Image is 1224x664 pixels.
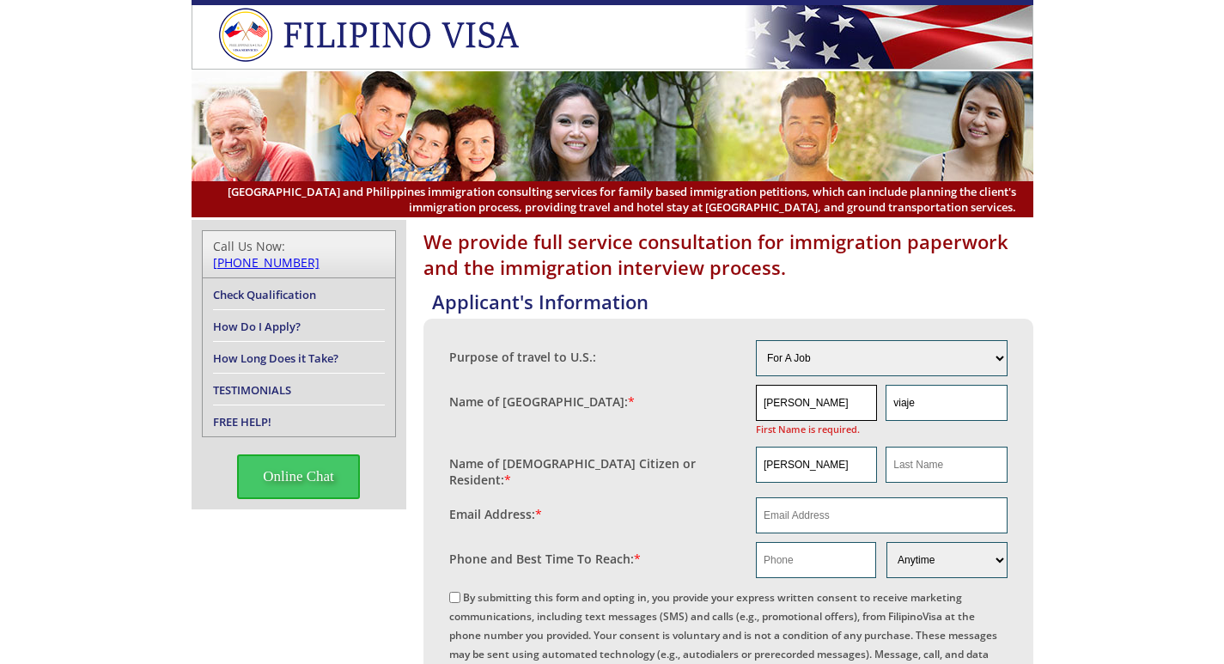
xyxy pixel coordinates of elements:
[213,254,320,271] a: [PHONE_NUMBER]
[449,592,460,603] input: By submitting this form and opting in, you provide your express written consent to receive market...
[213,238,385,271] div: Call Us Now:
[756,421,877,438] span: First Name is required.
[213,319,301,334] a: How Do I Apply?
[213,414,271,429] a: FREE HELP!
[432,289,1033,314] h4: Applicant's Information
[237,454,360,499] span: Online Chat
[213,287,316,302] a: Check Qualification
[756,385,877,421] input: First Name
[449,506,542,522] label: Email Address:
[756,447,877,483] input: First Name
[213,382,291,398] a: TESTIMONIALS
[756,497,1008,533] input: Email Address
[449,393,635,410] label: Name of [GEOGRAPHIC_DATA]:
[449,349,596,365] label: Purpose of travel to U.S.:
[886,447,1007,483] input: Last Name
[449,551,641,567] label: Phone and Best Time To Reach:
[213,350,338,366] a: How Long Does it Take?
[423,228,1033,280] h1: We provide full service consultation for immigration paperwork and the immigration interview proc...
[449,455,740,488] label: Name of [DEMOGRAPHIC_DATA] Citizen or Resident:
[886,542,1007,578] select: Phone and Best Reach Time are required.
[756,542,876,578] input: Phone
[209,184,1016,215] span: [GEOGRAPHIC_DATA] and Philippines immigration consulting services for family based immigration pe...
[886,385,1007,421] input: Last Name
